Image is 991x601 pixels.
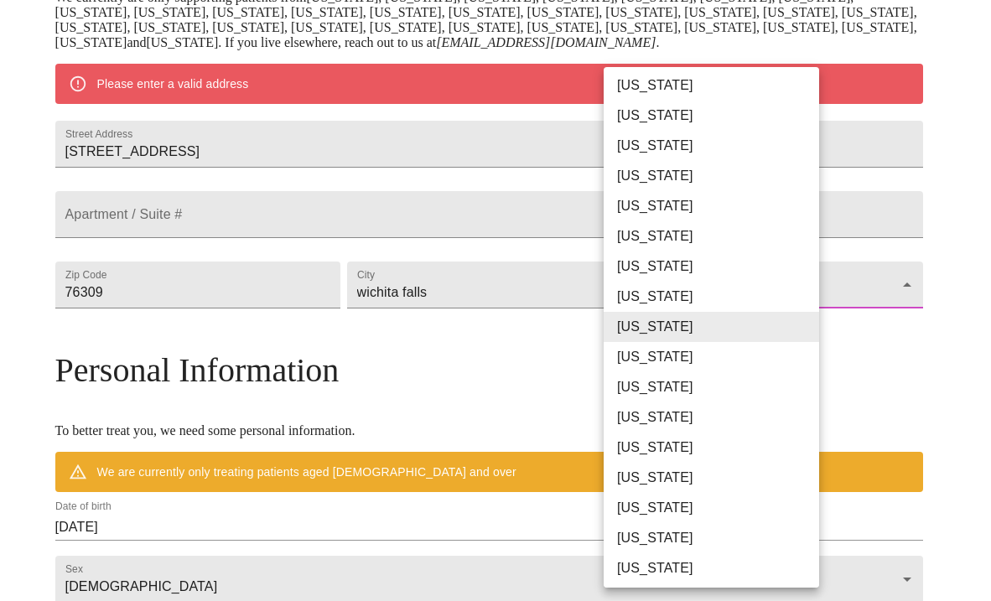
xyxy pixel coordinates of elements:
li: [US_STATE] [604,131,832,161]
li: [US_STATE] [604,161,832,191]
li: [US_STATE] [604,251,832,282]
li: [US_STATE] [604,433,832,463]
li: [US_STATE] [604,282,832,312]
li: [US_STATE] [604,372,832,402]
li: [US_STATE] [604,523,832,553]
li: [US_STATE] [604,463,832,493]
li: [US_STATE] [604,312,832,342]
li: [US_STATE] [604,342,832,372]
li: [US_STATE] [604,493,832,523]
li: [US_STATE] [604,402,832,433]
li: [US_STATE] [604,553,832,583]
li: [US_STATE] [604,191,832,221]
li: [US_STATE] [604,221,832,251]
li: [US_STATE] [604,70,832,101]
li: [US_STATE] [604,101,832,131]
